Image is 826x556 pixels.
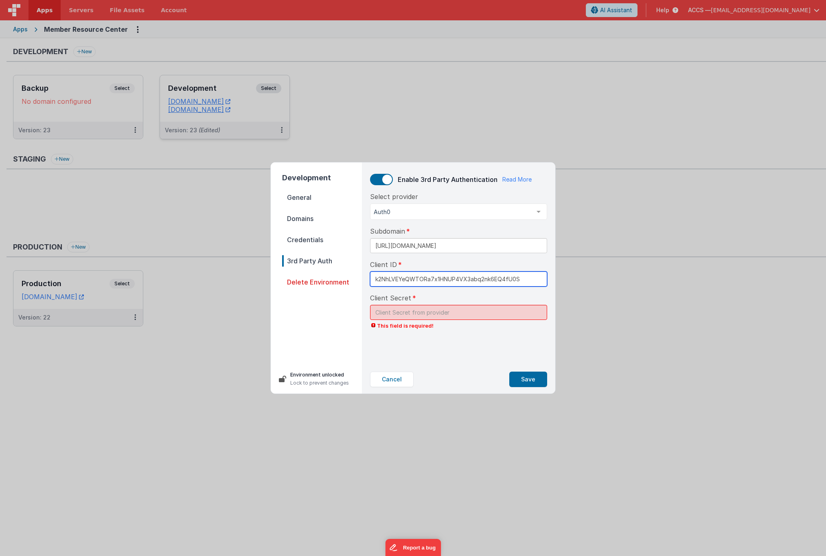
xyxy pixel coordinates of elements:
a: Read More [502,175,532,184]
span: Credentials [282,234,362,245]
span: 3rd Party Auth [282,255,362,267]
p: Environment unlocked [290,371,349,379]
span: Delete Environment [282,276,362,288]
span: Enable 3rd Party Authentication [398,175,497,184]
h2: Development [282,172,362,184]
span: Domains [282,213,362,224]
span: Select provider [370,192,418,201]
span: Client Secret [370,293,411,303]
button: Cancel [370,372,414,387]
p: Lock to prevent changes [290,379,349,387]
input: Client Secret from provider [370,305,547,320]
span: General [282,192,362,203]
span: Client ID [370,260,397,269]
span: This field is required! [370,322,547,330]
span: Auth0 [374,208,530,216]
input: mySubdomain.region.auth0.com [370,238,547,253]
iframe: Marker.io feedback button [385,539,441,556]
input: Client ID from provider [370,271,547,287]
span: Subdomain [370,226,405,236]
button: Save [509,372,547,387]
